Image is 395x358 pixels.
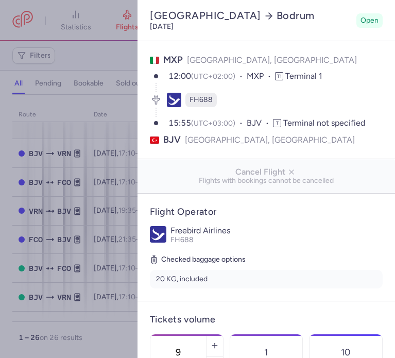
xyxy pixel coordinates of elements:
h5: Checked baggage options [150,253,383,266]
li: 20 KG, included [150,270,383,288]
p: Freebird Airlines [170,226,383,235]
p: 10 [341,347,351,357]
span: Terminal not specified [283,118,365,128]
p: 1 [264,347,268,357]
span: T [273,119,281,127]
span: (UTC+02:00) [191,72,235,81]
span: (UTC+03:00) [191,119,235,128]
button: Cancel FlightFlights with bookings cannot be cancelled [138,159,395,193]
span: Open [360,15,379,26]
time: 15:55 [168,118,191,128]
span: [GEOGRAPHIC_DATA], [GEOGRAPHIC_DATA] [185,133,355,146]
span: [GEOGRAPHIC_DATA], [GEOGRAPHIC_DATA] [187,55,357,65]
span: T1 [275,72,283,80]
time: [DATE] [150,22,174,31]
h4: Tickets volume [150,314,383,326]
time: 12:00 [168,71,191,81]
img: Freebird Airlines logo [150,226,166,243]
span: FH688 [190,95,213,105]
span: Cancel Flight [146,167,387,177]
span: MXP [163,54,183,65]
span: BJV [163,133,181,146]
figure: FH airline logo [167,93,181,107]
span: Flights with bookings cannot be cancelled [146,177,387,185]
span: FH688 [170,235,194,244]
span: MXP [247,71,275,82]
h2: [GEOGRAPHIC_DATA] Bodrum [150,9,352,22]
h4: Flight Operator [150,206,383,218]
span: BJV [247,117,273,129]
span: Terminal 1 [285,71,322,81]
